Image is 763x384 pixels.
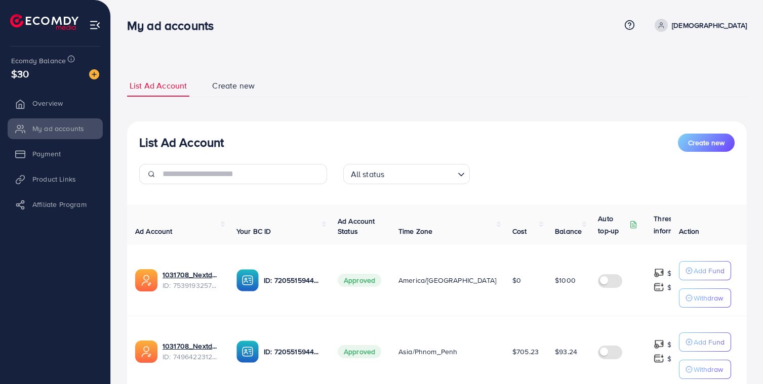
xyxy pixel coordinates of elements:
[679,360,731,379] button: Withdraw
[398,275,496,285] span: America/[GEOGRAPHIC_DATA]
[651,19,747,32] a: [DEMOGRAPHIC_DATA]
[387,165,453,182] input: Search for option
[236,340,259,363] img: ic-ba-acc.ded83a64.svg
[10,14,78,30] img: logo
[163,341,220,362] div: <span class='underline'>1031708_Nextday</span></br>7496422312066220048
[349,167,387,182] span: All status
[398,347,457,357] span: Asia/Phnom_Penh
[654,282,664,292] img: top-up amount
[163,352,220,362] span: ID: 7496422312066220048
[135,269,157,291] img: ic-ads-acc.e4c84228.svg
[343,164,470,184] div: Search for option
[555,347,577,357] span: $93.24
[679,288,731,308] button: Withdraw
[398,226,432,236] span: Time Zone
[672,19,747,31] p: [DEMOGRAPHIC_DATA]
[163,341,220,351] a: 1031708_Nextday
[667,267,680,279] p: $ ---
[264,274,322,286] p: ID: 7205515944947466242
[654,212,703,237] p: Threshold information
[135,340,157,363] img: ic-ads-acc.e4c84228.svg
[163,270,220,290] div: <span class='underline'>1031708_Nextday_TTS</span></br>7539193257029550098
[555,275,576,285] span: $1000
[130,80,187,92] span: List Ad Account
[163,270,220,280] a: 1031708_Nextday_TTS
[694,265,725,277] p: Add Fund
[688,138,725,148] span: Create new
[338,345,381,358] span: Approved
[89,19,101,31] img: menu
[598,212,627,237] p: Auto top-up
[139,135,224,150] h3: List Ad Account
[667,353,680,365] p: $ ---
[694,336,725,348] p: Add Fund
[264,346,322,358] p: ID: 7205515944947466242
[654,353,664,364] img: top-up amount
[678,134,735,152] button: Create new
[212,80,255,92] span: Create new
[512,275,521,285] span: $0
[654,268,664,278] img: top-up amount
[512,347,539,357] span: $705.23
[163,280,220,290] span: ID: 7539193257029550098
[236,226,271,236] span: Your BC ID
[338,274,381,287] span: Approved
[667,338,680,351] p: $ ---
[11,66,29,81] span: $30
[694,363,723,375] p: Withdraw
[667,281,680,293] p: $ ---
[236,269,259,291] img: ic-ba-acc.ded83a64.svg
[679,226,699,236] span: Action
[679,332,731,352] button: Add Fund
[135,226,173,236] span: Ad Account
[555,226,582,236] span: Balance
[89,69,99,79] img: image
[512,226,527,236] span: Cost
[654,339,664,350] img: top-up amount
[127,18,222,33] h3: My ad accounts
[11,56,66,66] span: Ecomdy Balance
[679,261,731,280] button: Add Fund
[694,292,723,304] p: Withdraw
[338,216,375,236] span: Ad Account Status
